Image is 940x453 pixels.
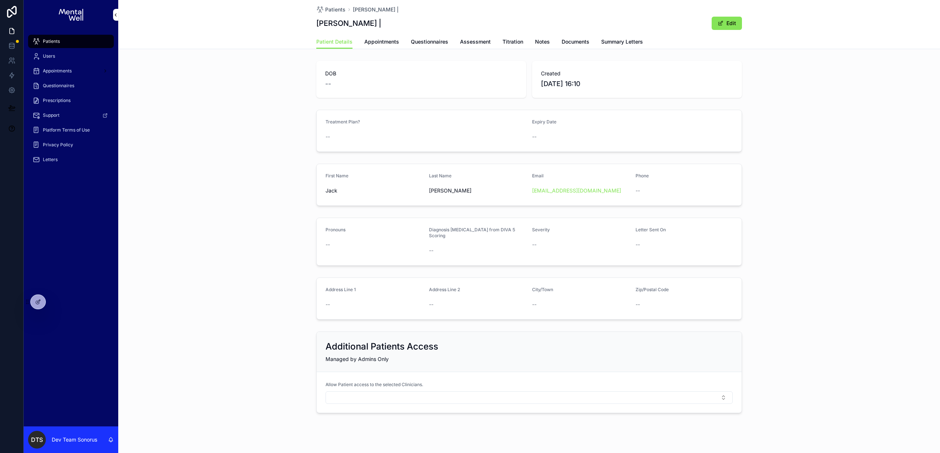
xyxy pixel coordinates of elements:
a: Assessment [460,35,491,50]
span: Address Line 1 [326,287,356,292]
span: Patients [325,6,345,13]
a: Support [28,109,114,122]
span: Last Name [429,173,452,178]
h1: [PERSON_NAME] | [316,18,381,28]
span: Managed by Admins Only [326,356,389,362]
p: Dev Team Sonorus [52,436,97,443]
span: Pronouns [326,227,345,232]
a: Questionnaires [411,35,448,50]
span: Documents [562,38,589,45]
span: Assessment [460,38,491,45]
a: Documents [562,35,589,50]
span: Zip/Postal Code [636,287,669,292]
span: Questionnaires [411,38,448,45]
span: Email [532,173,544,178]
a: Titration [503,35,523,50]
span: Letters [43,157,58,163]
span: -- [532,241,537,248]
span: -- [429,301,433,308]
span: Diagnosis [MEDICAL_DATA] from DIVA 5 Scoring [429,227,515,238]
a: Patients [316,6,345,13]
span: -- [532,133,537,140]
span: Platform Terms of Use [43,127,90,133]
a: [EMAIL_ADDRESS][DOMAIN_NAME] [532,187,621,194]
a: Questionnaires [28,79,114,92]
span: City/Town [532,287,553,292]
span: -- [326,133,330,140]
a: Patient Details [316,35,352,49]
span: Jack [326,187,423,194]
a: [PERSON_NAME] | [353,6,399,13]
span: -- [532,301,537,308]
span: Users [43,53,55,59]
span: Patients [43,38,60,44]
span: Privacy Policy [43,142,73,148]
span: -- [636,301,640,308]
span: Phone [636,173,649,178]
span: -- [325,79,331,89]
span: Created [541,70,733,77]
span: Summary Letters [601,38,643,45]
span: -- [326,241,330,248]
a: Users [28,50,114,63]
span: Prescriptions [43,98,71,103]
span: Letter Sent On [636,227,666,232]
a: Prescriptions [28,94,114,107]
span: Questionnaires [43,83,74,89]
span: Expiry Date [532,119,556,125]
button: Select Button [326,391,733,404]
span: Address Line 2 [429,287,460,292]
span: Patient Details [316,38,352,45]
span: Appointments [43,68,72,74]
a: Summary Letters [601,35,643,50]
span: -- [326,301,330,308]
img: App logo [59,9,83,21]
a: Privacy Policy [28,138,114,151]
a: Letters [28,153,114,166]
span: DTS [31,435,43,444]
span: -- [636,241,640,248]
a: Appointments [28,64,114,78]
span: Notes [535,38,550,45]
span: Titration [503,38,523,45]
h2: Additional Patients Access [326,341,438,352]
button: Edit [712,17,742,30]
span: -- [429,247,433,254]
a: Patients [28,35,114,48]
a: Appointments [364,35,399,50]
span: -- [636,187,640,194]
span: Support [43,112,59,118]
span: Appointments [364,38,399,45]
a: Notes [535,35,550,50]
span: DOB [325,70,517,77]
span: Severity [532,227,550,232]
span: [DATE] 16:10 [541,79,733,89]
span: [PERSON_NAME] [429,187,527,194]
span: First Name [326,173,348,178]
a: Platform Terms of Use [28,123,114,137]
div: scrollable content [24,30,118,176]
span: Treatment Plan? [326,119,360,125]
span: Allow Patient access to the selected Clinicians. [326,382,423,388]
